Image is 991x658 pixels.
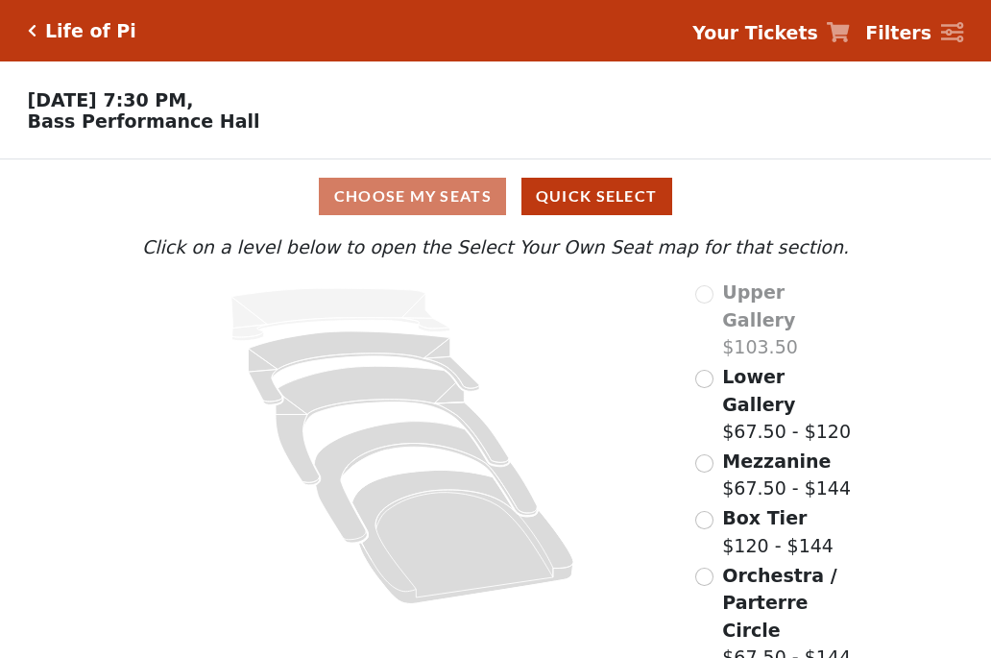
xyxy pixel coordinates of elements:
strong: Filters [865,22,931,43]
path: Upper Gallery - Seats Available: 0 [231,288,450,341]
path: Orchestra / Parterre Circle - Seats Available: 26 [352,471,574,604]
span: Lower Gallery [722,366,795,415]
span: Orchestra / Parterre Circle [722,565,836,641]
a: Click here to go back to filters [28,24,36,37]
label: $103.50 [722,279,854,361]
h5: Life of Pi [45,20,136,42]
label: $67.50 - $144 [722,448,851,502]
a: Your Tickets [692,19,850,47]
span: Upper Gallery [722,281,795,330]
path: Lower Gallery - Seats Available: 129 [249,331,480,404]
span: Mezzanine [722,451,831,472]
label: $67.50 - $120 [722,363,854,446]
strong: Your Tickets [692,22,818,43]
p: Click on a level below to open the Select Your Own Seat map for that section. [137,233,854,261]
label: $120 - $144 [722,504,834,559]
span: Box Tier [722,507,807,528]
a: Filters [865,19,963,47]
button: Quick Select [521,178,672,215]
